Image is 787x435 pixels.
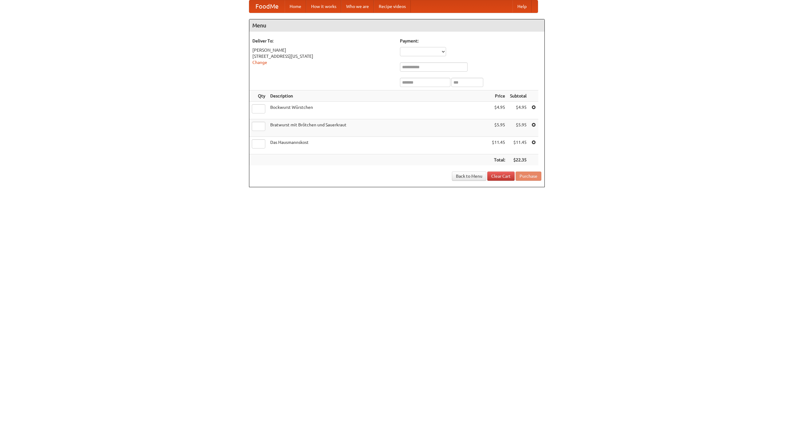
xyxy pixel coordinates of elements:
[268,102,489,119] td: Bockwurst Würstchen
[489,137,508,154] td: $11.45
[341,0,374,13] a: Who we are
[249,0,285,13] a: FoodMe
[306,0,341,13] a: How it works
[252,47,394,53] div: [PERSON_NAME]
[516,172,541,181] button: Purchase
[487,172,515,181] a: Clear Cart
[400,38,541,44] h5: Payment:
[508,102,529,119] td: $4.95
[508,119,529,137] td: $5.95
[508,90,529,102] th: Subtotal
[268,119,489,137] td: Bratwurst mit Brötchen und Sauerkraut
[285,0,306,13] a: Home
[268,90,489,102] th: Description
[374,0,411,13] a: Recipe videos
[252,53,394,59] div: [STREET_ADDRESS][US_STATE]
[512,0,532,13] a: Help
[249,90,268,102] th: Qty
[249,19,544,32] h4: Menu
[489,119,508,137] td: $5.95
[252,60,267,65] a: Change
[452,172,486,181] a: Back to Menu
[268,137,489,154] td: Das Hausmannskost
[508,137,529,154] td: $11.45
[252,38,394,44] h5: Deliver To:
[489,90,508,102] th: Price
[489,102,508,119] td: $4.95
[508,154,529,166] th: $22.35
[489,154,508,166] th: Total:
